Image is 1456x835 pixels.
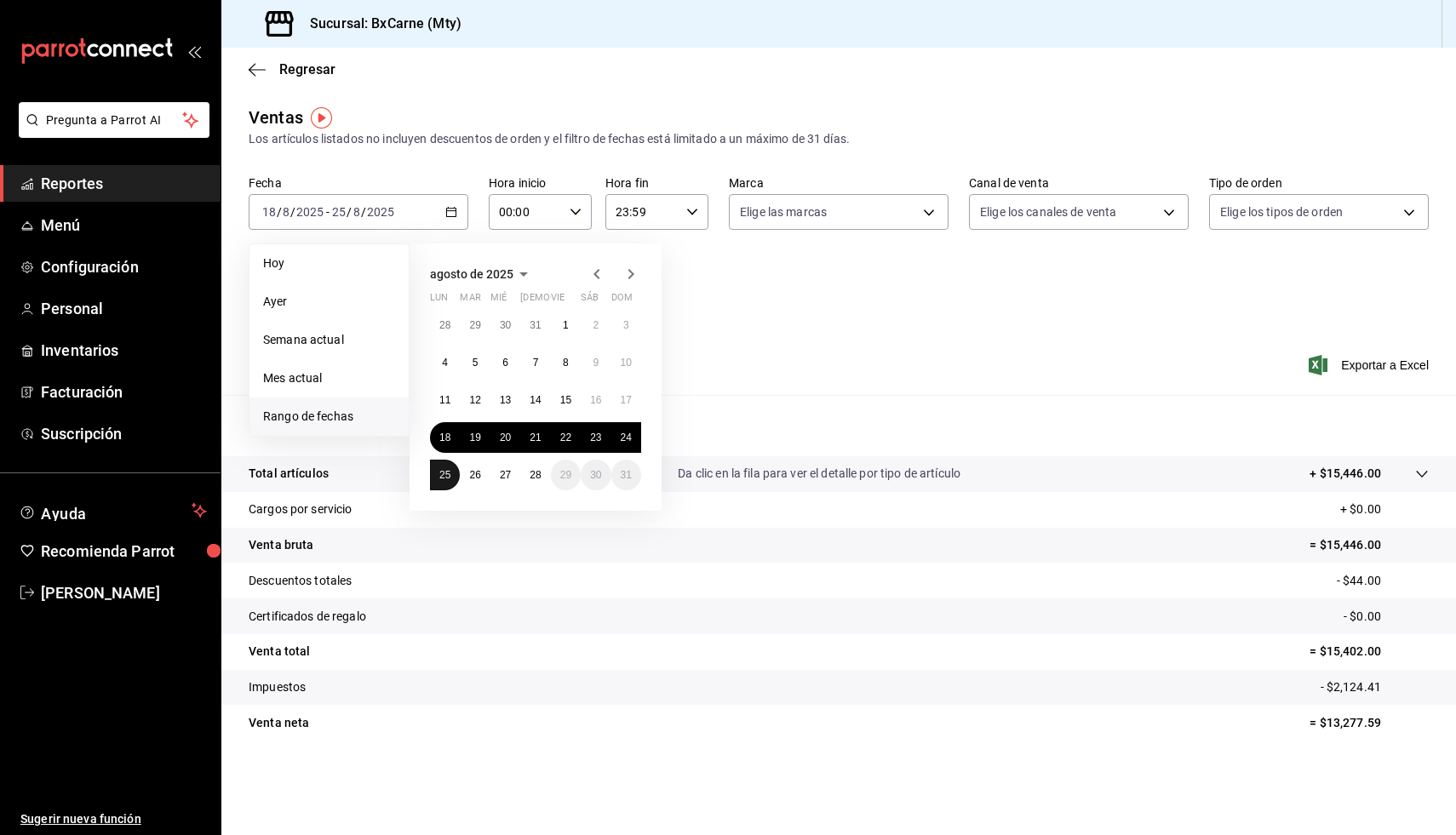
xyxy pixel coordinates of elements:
abbr: 31 de julio de 2025 [530,319,541,331]
button: 31 de agosto de 2025 [611,460,641,490]
button: 28 de julio de 2025 [430,310,460,340]
span: Facturación [41,380,207,403]
span: Elige los canales de venta [980,203,1116,220]
span: Hoy [263,255,395,272]
p: + $15,446.00 [1310,465,1381,483]
button: 10 de agosto de 2025 [611,347,641,378]
button: 20 de agosto de 2025 [490,422,520,453]
button: 14 de agosto de 2025 [520,385,550,415]
p: Da clic en la fila para ver el detalle por tipo de artículo [678,465,960,483]
span: / [361,205,366,219]
h3: Sucursal: BxCarne (Mty) [296,14,461,34]
abbr: sábado [581,292,599,310]
button: agosto de 2025 [430,264,534,284]
span: / [277,205,282,219]
span: Regresar [279,61,335,77]
abbr: lunes [430,292,448,310]
abbr: 5 de agosto de 2025 [473,357,479,369]
button: 28 de agosto de 2025 [520,460,550,490]
abbr: 2 de agosto de 2025 [593,319,599,331]
span: Inventarios [41,339,207,362]
abbr: 21 de agosto de 2025 [530,432,541,443]
abbr: 29 de julio de 2025 [469,319,480,331]
abbr: 12 de agosto de 2025 [469,394,480,406]
abbr: 31 de agosto de 2025 [621,469,632,481]
abbr: 1 de agosto de 2025 [563,319,569,331]
abbr: 17 de agosto de 2025 [621,394,632,406]
abbr: 25 de agosto de 2025 [439,469,450,481]
div: Los artículos listados no incluyen descuentos de orden y el filtro de fechas está limitado a un m... [249,130,1429,148]
span: / [290,205,295,219]
span: Menú [41,214,207,237]
button: 2 de agosto de 2025 [581,310,610,340]
button: 12 de agosto de 2025 [460,385,490,415]
span: / [347,205,352,219]
abbr: 29 de agosto de 2025 [560,469,571,481]
label: Marca [729,177,949,189]
span: Elige las marcas [740,203,827,220]
button: 29 de julio de 2025 [460,310,490,340]
input: ---- [366,205,395,219]
p: - $0.00 [1344,608,1429,626]
p: Cargos por servicio [249,500,353,518]
abbr: 3 de agosto de 2025 [623,319,629,331]
span: Pregunta a Parrot AI [46,112,183,129]
abbr: 11 de agosto de 2025 [439,394,450,406]
label: Hora fin [605,177,708,189]
button: 21 de agosto de 2025 [520,422,550,453]
span: - [326,205,330,219]
p: + $0.00 [1340,500,1429,518]
button: 23 de agosto de 2025 [581,422,610,453]
abbr: 23 de agosto de 2025 [590,432,601,443]
button: Exportar a Excel [1312,355,1429,375]
div: Ventas [249,105,303,130]
button: 17 de agosto de 2025 [611,385,641,415]
button: 22 de agosto de 2025 [551,422,581,453]
p: Venta bruta [249,536,313,554]
abbr: 6 de agosto de 2025 [502,357,508,369]
span: Mes actual [263,369,395,387]
span: Recomienda Parrot [41,540,207,563]
button: 4 de agosto de 2025 [430,347,460,378]
label: Fecha [249,177,468,189]
p: Impuestos [249,678,306,696]
button: Tooltip marker [311,107,332,129]
button: Pregunta a Parrot AI [19,102,209,138]
span: Ayer [263,293,395,311]
abbr: 7 de agosto de 2025 [533,357,539,369]
span: Elige los tipos de orden [1220,203,1343,220]
abbr: martes [460,292,480,310]
button: 3 de agosto de 2025 [611,310,641,340]
button: 6 de agosto de 2025 [490,347,520,378]
input: -- [261,205,277,219]
button: 9 de agosto de 2025 [581,347,610,378]
abbr: 13 de agosto de 2025 [500,394,511,406]
label: Hora inicio [489,177,592,189]
button: Regresar [249,61,335,77]
span: Reportes [41,172,207,195]
abbr: 24 de agosto de 2025 [621,432,632,443]
abbr: 14 de agosto de 2025 [530,394,541,406]
button: 5 de agosto de 2025 [460,347,490,378]
button: 26 de agosto de 2025 [460,460,490,490]
p: Venta neta [249,714,309,732]
p: Total artículos [249,465,329,483]
button: 13 de agosto de 2025 [490,385,520,415]
button: 15 de agosto de 2025 [551,385,581,415]
abbr: 20 de agosto de 2025 [500,432,511,443]
abbr: 30 de agosto de 2025 [590,469,601,481]
input: -- [353,205,361,219]
span: Suscripción [41,422,207,445]
button: 16 de agosto de 2025 [581,385,610,415]
abbr: 4 de agosto de 2025 [442,357,448,369]
abbr: 22 de agosto de 2025 [560,432,571,443]
abbr: 9 de agosto de 2025 [593,357,599,369]
input: -- [331,205,347,219]
abbr: 16 de agosto de 2025 [590,394,601,406]
span: Personal [41,297,207,320]
button: open_drawer_menu [187,44,201,58]
span: [PERSON_NAME] [41,581,207,604]
p: Venta total [249,643,310,661]
button: 8 de agosto de 2025 [551,347,581,378]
